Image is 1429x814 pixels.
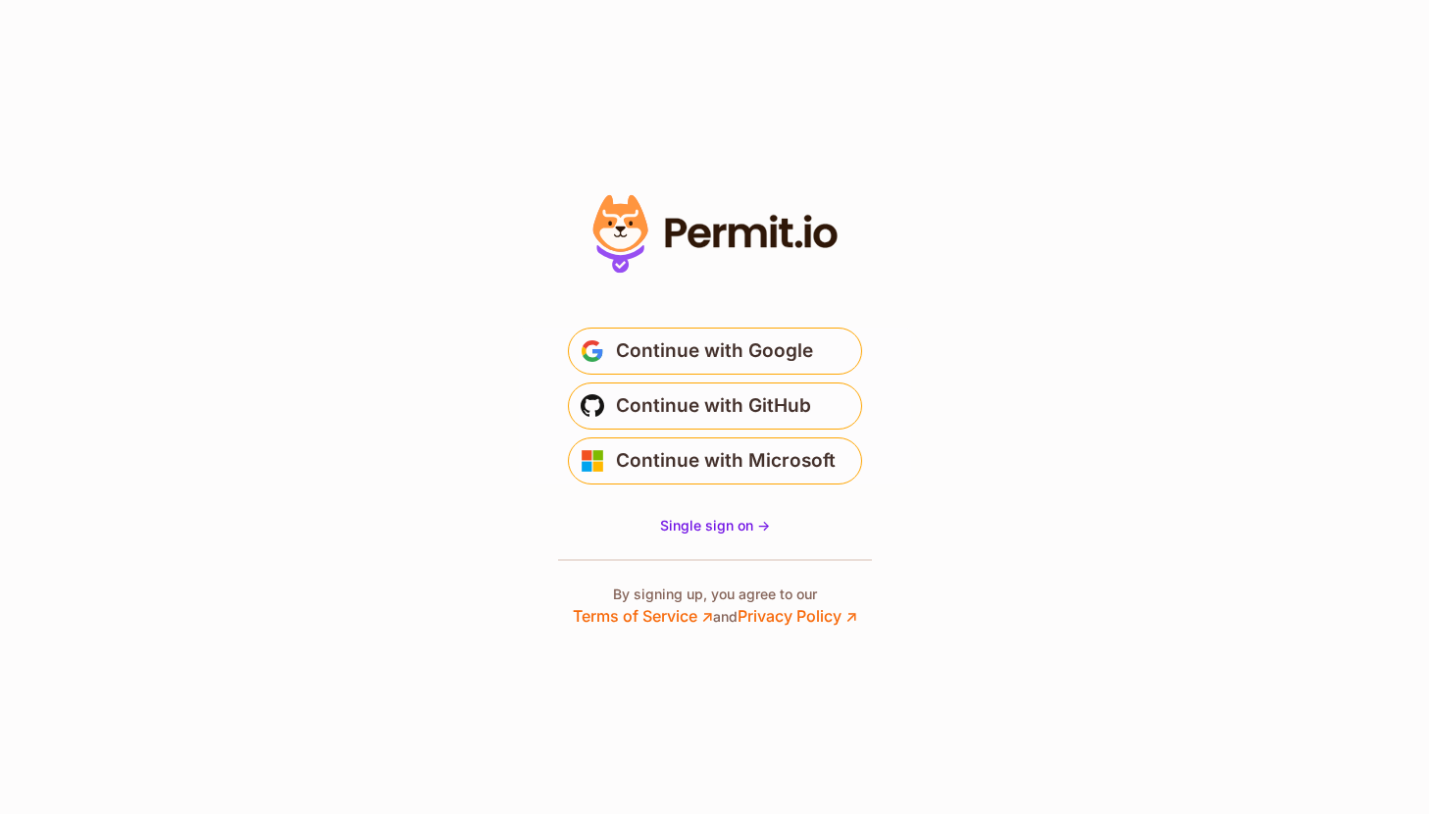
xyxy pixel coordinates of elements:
[568,382,862,430] button: Continue with GitHub
[573,606,713,626] a: Terms of Service ↗
[616,335,813,367] span: Continue with Google
[568,437,862,484] button: Continue with Microsoft
[738,606,857,626] a: Privacy Policy ↗
[660,516,770,535] a: Single sign on ->
[660,517,770,534] span: Single sign on ->
[616,445,836,477] span: Continue with Microsoft
[568,328,862,375] button: Continue with Google
[616,390,811,422] span: Continue with GitHub
[573,585,857,628] p: By signing up, you agree to our and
